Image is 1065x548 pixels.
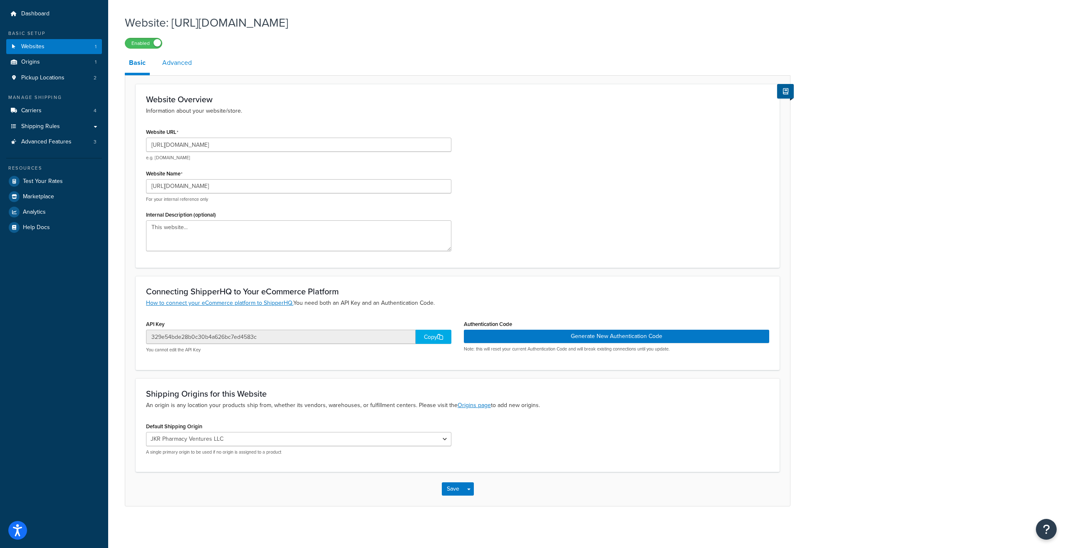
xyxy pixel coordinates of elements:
[6,205,102,220] a: Analytics
[146,287,769,296] h3: Connecting ShipperHQ to Your eCommerce Platform
[6,70,102,86] li: Pickup Locations
[21,59,40,66] span: Origins
[146,170,183,177] label: Website Name
[94,107,97,114] span: 4
[146,299,293,307] a: How to connect your eCommerce platform to ShipperHQ.
[95,59,97,66] span: 1
[6,134,102,150] a: Advanced Features3
[146,321,165,327] label: API Key
[6,30,102,37] div: Basic Setup
[21,138,72,146] span: Advanced Features
[6,220,102,235] a: Help Docs
[158,53,196,73] a: Advanced
[146,155,451,161] p: e.g. [DOMAIN_NAME]
[777,84,794,99] button: Show Help Docs
[95,43,97,50] span: 1
[6,54,102,70] a: Origins1
[6,39,102,54] li: Websites
[1036,519,1057,540] button: Open Resource Center
[125,15,780,31] h1: Website: [URL][DOMAIN_NAME]
[442,482,464,496] button: Save
[464,346,769,352] p: Note: this will reset your current Authentication Code and will break existing connections until ...
[23,193,54,200] span: Marketplace
[458,401,491,410] a: Origins page
[416,330,451,344] div: Copy
[146,423,202,430] label: Default Shipping Origin
[125,53,150,75] a: Basic
[146,95,769,104] h3: Website Overview
[6,94,102,101] div: Manage Shipping
[6,174,102,189] a: Test Your Rates
[6,39,102,54] a: Websites1
[23,209,46,216] span: Analytics
[125,38,162,48] label: Enabled
[6,103,102,118] li: Carriers
[94,74,97,81] span: 2
[6,70,102,86] a: Pickup Locations2
[6,189,102,204] a: Marketplace
[146,347,451,353] p: You cannot edit the API Key
[146,449,451,455] p: A single primary origin to be used if no origin is assigned to a product
[6,165,102,172] div: Resources
[94,138,97,146] span: 3
[21,74,64,81] span: Pickup Locations
[464,321,512,327] label: Authentication Code
[6,54,102,70] li: Origins
[146,196,451,202] p: For your internal reference only
[6,103,102,118] a: Carriers4
[6,134,102,150] li: Advanced Features
[23,224,50,231] span: Help Docs
[146,106,769,116] p: Information about your website/store.
[146,299,769,308] p: You need both an API Key and an Authentication Code.
[6,6,102,22] a: Dashboard
[146,129,178,136] label: Website URL
[146,220,451,251] textarea: This website...
[6,119,102,134] a: Shipping Rules
[21,123,60,130] span: Shipping Rules
[21,107,42,114] span: Carriers
[23,178,63,185] span: Test Your Rates
[464,330,769,343] button: Generate New Authentication Code
[146,389,769,398] h3: Shipping Origins for this Website
[146,212,216,218] label: Internal Description (optional)
[21,10,50,17] span: Dashboard
[146,401,769,410] p: An origin is any location your products ship from, whether its vendors, warehouses, or fulfillmen...
[21,43,45,50] span: Websites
